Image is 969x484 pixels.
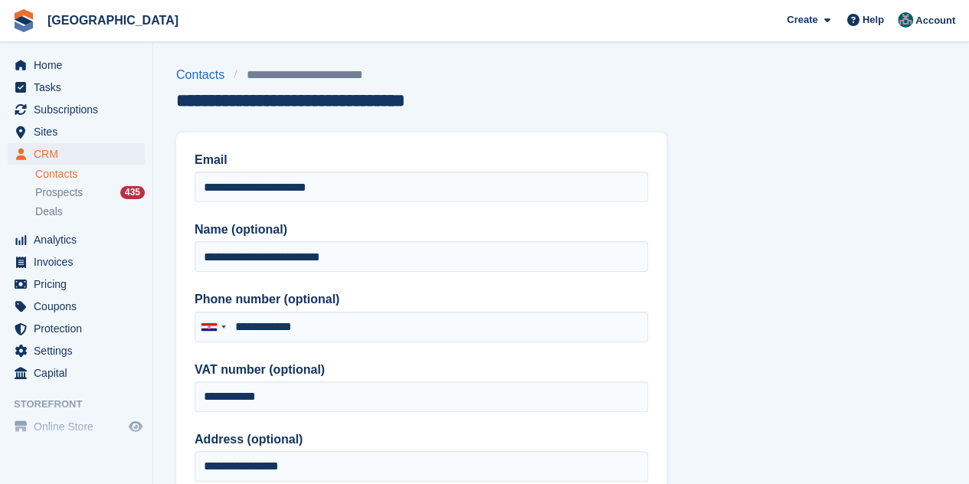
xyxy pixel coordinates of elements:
span: Protection [34,318,126,339]
a: menu [8,229,145,250]
a: menu [8,273,145,295]
span: Online Store [34,416,126,437]
a: Deals [35,204,145,220]
span: Invoices [34,251,126,273]
a: menu [8,416,145,437]
span: Storefront [14,397,152,412]
img: Željko Gobac [898,12,913,28]
nav: breadcrumbs [176,66,405,84]
span: Account [915,13,955,28]
div: 435 [120,186,145,199]
a: menu [8,296,145,317]
a: menu [8,54,145,76]
span: Tasks [34,77,126,98]
span: Subscriptions [34,99,126,120]
label: Name (optional) [195,221,648,239]
img: stora-icon-8386f47178a22dfd0bd8f6a31ec36ba5ce8667c1dd55bd0f319d3a0aa187defe.svg [12,9,35,32]
span: Coupons [34,296,126,317]
span: Sites [34,121,126,142]
label: VAT number (optional) [195,361,648,379]
a: Contacts [35,167,145,181]
a: Prospects 435 [35,185,145,201]
a: menu [8,77,145,98]
span: Capital [34,362,126,384]
a: menu [8,318,145,339]
span: Settings [34,340,126,361]
a: Preview store [126,417,145,436]
a: menu [8,340,145,361]
label: Email [195,151,648,169]
span: CRM [34,143,126,165]
span: Create [787,12,817,28]
label: Address (optional) [195,430,648,449]
a: menu [8,251,145,273]
div: Croatia (Hrvatska): +385 [195,312,231,342]
span: Deals [35,204,63,219]
span: Prospects [35,185,83,200]
span: Help [863,12,884,28]
a: menu [8,143,145,165]
span: Home [34,54,126,76]
span: Pricing [34,273,126,295]
a: menu [8,99,145,120]
a: menu [8,121,145,142]
a: Contacts [176,66,234,84]
label: Phone number (optional) [195,290,648,309]
span: Analytics [34,229,126,250]
a: menu [8,362,145,384]
a: [GEOGRAPHIC_DATA] [41,8,185,33]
